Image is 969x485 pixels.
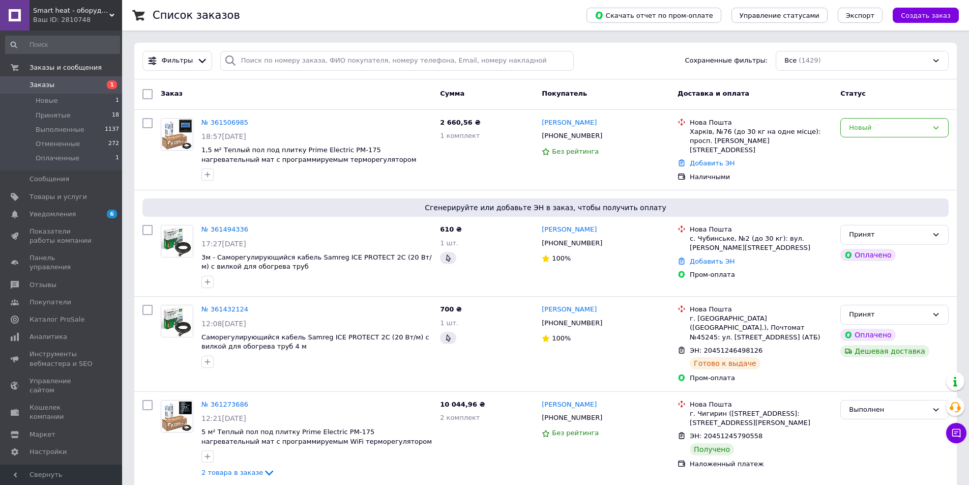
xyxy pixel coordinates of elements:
[440,239,458,247] span: 1 шт.
[840,329,895,341] div: Оплачено
[946,423,966,443] button: Чат с покупателем
[201,469,263,476] span: 2 товара в заказе
[161,305,193,337] a: Фото товару
[30,280,56,290] span: Отзывы
[440,401,485,408] span: 10 044,96 ₴
[731,8,828,23] button: Управление статусами
[690,409,832,427] div: г. Чигирин ([STREET_ADDRESS]: [STREET_ADDRESS][PERSON_NAME]
[690,400,832,409] div: Нова Пошта
[161,225,193,258] a: Фото товару
[30,403,94,421] span: Кошелек компании
[690,357,760,369] div: Готово к выдаче
[540,129,604,142] div: [PHONE_NUMBER]
[883,11,959,19] a: Создать заказ
[30,210,76,219] span: Уведомления
[30,447,67,457] span: Настройки
[840,90,866,97] span: Статус
[784,56,797,66] span: Все
[690,443,734,455] div: Получено
[690,173,832,182] div: Наличными
[30,350,94,368] span: Инструменты вебмастера и SEO
[201,119,248,126] a: № 361506985
[849,405,928,415] div: Выполнен
[690,347,762,354] span: ЭН: 20451246498126
[36,139,80,149] span: Отмененные
[161,400,193,433] a: Фото товару
[440,119,480,126] span: 2 660,56 ₴
[540,237,604,250] div: [PHONE_NUMBER]
[220,51,574,71] input: Поиск по номеру заказа, ФИО покупателя, номеру телефона, Email, номеру накладной
[440,305,462,313] span: 700 ₴
[840,345,929,357] div: Дешевая доставка
[690,270,832,279] div: Пром-оплата
[799,56,820,64] span: (1429)
[201,428,432,445] a: 5 м² Теплый пол под плитку Prime Electric PM-175 нагревательный мат c программируемым WiFi термор...
[846,12,874,19] span: Экспорт
[740,12,819,19] span: Управление статусами
[30,377,94,395] span: Управление сайтом
[690,374,832,383] div: Пром-оплата
[690,234,832,252] div: с. Чубинське, №2 (до 30 кг): вул. [PERSON_NAME][STREET_ADDRESS]
[542,118,597,128] a: [PERSON_NAME]
[685,56,768,66] span: Сохраненные фильтры:
[690,159,735,167] a: Добавить ЭН
[161,401,193,432] img: Фото товару
[36,125,84,134] span: Выполненные
[115,154,119,163] span: 1
[542,400,597,410] a: [PERSON_NAME]
[552,334,571,342] span: 100%
[30,227,94,245] span: Показатели работы компании
[690,225,832,234] div: Нова Пошта
[838,8,883,23] button: Экспорт
[849,230,928,240] div: Принят
[112,111,119,120] span: 18
[201,401,248,408] a: № 361273686
[161,225,193,257] img: Фото товару
[840,249,895,261] div: Оплачено
[690,127,832,155] div: Харків, №76 (до 30 кг на одне місце): просп. [PERSON_NAME][STREET_ADDRESS]
[33,15,122,24] div: Ваш ID: 2810748
[153,9,240,21] h1: Список заказов
[690,118,832,127] div: Нова Пошта
[201,469,275,476] a: 2 товара в заказе
[849,123,928,133] div: Новый
[690,305,832,314] div: Нова Пошта
[678,90,749,97] span: Доставка и оплата
[552,429,599,437] span: Без рейтинга
[201,305,248,313] a: № 361432124
[201,225,248,233] a: № 361494336
[690,314,832,342] div: г. [GEOGRAPHIC_DATA] ([GEOGRAPHIC_DATA].), Почтомат №45245: ул. [STREET_ADDRESS] (АТБ)
[30,80,54,90] span: Заказы
[540,411,604,424] div: [PHONE_NUMBER]
[849,309,928,320] div: Принят
[30,430,55,439] span: Маркет
[33,6,109,15] span: Smart heat - оборудование для электрического теплого пола
[162,56,193,66] span: Фильтры
[540,317,604,330] div: [PHONE_NUMBER]
[30,315,84,324] span: Каталог ProSale
[108,139,119,149] span: 272
[36,154,79,163] span: Оплаченные
[542,90,587,97] span: Покупатель
[440,225,462,233] span: 610 ₴
[201,333,429,351] a: Саморегулирующийся кабель Samreg ICE PROTECT 2C (20 Вт/м) с вилкой для обогрева труб 4 м
[201,414,246,422] span: 12:21[DATE]
[36,96,58,105] span: Новые
[30,175,69,184] span: Сообщения
[30,192,87,202] span: Товары и услуги
[30,298,71,307] span: Покупатели
[105,125,119,134] span: 1137
[36,111,71,120] span: Принятые
[161,119,193,150] img: Фото товару
[161,90,183,97] span: Заказ
[440,319,458,327] span: 1 шт.
[161,118,193,151] a: Фото товару
[30,63,102,72] span: Заказы и сообщения
[146,203,945,213] span: Сгенерируйте или добавьте ЭН в заказ, чтобы получить оплату
[5,36,120,54] input: Поиск
[901,12,951,19] span: Создать заказ
[115,96,119,105] span: 1
[201,132,246,140] span: 18:57[DATE]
